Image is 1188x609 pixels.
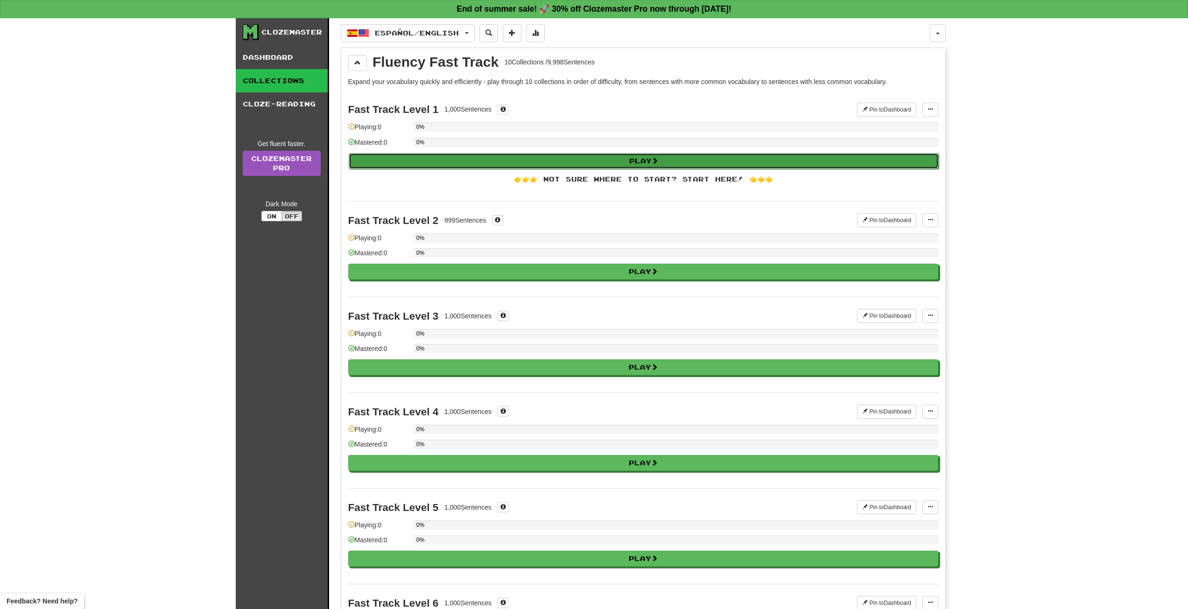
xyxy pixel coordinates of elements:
[348,329,409,344] div: Playing: 0
[373,55,499,69] div: Fluency Fast Track
[348,425,409,440] div: Playing: 0
[444,598,492,608] div: 1,000 Sentences
[857,213,916,227] button: Pin toDashboard
[444,503,492,512] div: 1,000 Sentences
[261,28,322,37] div: Clozemaster
[348,77,938,86] p: Expand your vocabulary quickly and efficiently - play through 10 collections in order of difficul...
[348,502,439,513] div: Fast Track Level 5
[503,24,521,42] button: Add sentence to collection
[444,311,492,321] div: 1,000 Sentences
[526,24,545,42] button: More stats
[857,309,916,323] button: Pin toDashboard
[281,211,302,221] button: Off
[444,407,492,416] div: 1,000 Sentences
[857,103,916,117] button: Pin toDashboard
[348,248,409,264] div: Mastered: 0
[348,175,938,184] div: 👉👉👉 Not sure where to start? Start here! 👈👈👈
[236,92,328,116] a: Cloze-Reading
[348,138,409,153] div: Mastered: 0
[243,139,321,148] div: Get fluent faster.
[348,359,938,375] button: Play
[375,29,459,37] span: Español / English
[236,46,328,69] a: Dashboard
[261,211,282,221] button: On
[348,104,439,115] div: Fast Track Level 1
[348,406,439,418] div: Fast Track Level 4
[348,233,409,249] div: Playing: 0
[348,264,938,280] button: Play
[444,216,486,225] div: 999 Sentences
[348,215,439,226] div: Fast Track Level 2
[505,57,595,67] div: 10 Collections / 9,998 Sentences
[348,310,439,322] div: Fast Track Level 3
[444,105,492,114] div: 1,000 Sentences
[348,122,409,138] div: Playing: 0
[857,405,916,419] button: Pin toDashboard
[348,520,409,536] div: Playing: 0
[243,199,321,209] div: Dark Mode
[479,24,498,42] button: Search sentences
[7,596,77,606] span: Open feedback widget
[348,455,938,471] button: Play
[341,24,475,42] button: Español/English
[243,151,321,176] a: ClozemasterPro
[457,4,731,14] strong: End of summer sale! 🚀 30% off Clozemaster Pro now through [DATE]!
[348,535,409,551] div: Mastered: 0
[348,344,409,359] div: Mastered: 0
[348,597,439,609] div: Fast Track Level 6
[236,69,328,92] a: Collections
[348,551,938,567] button: Play
[857,500,916,514] button: Pin toDashboard
[349,153,939,169] button: Play
[348,440,409,455] div: Mastered: 0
